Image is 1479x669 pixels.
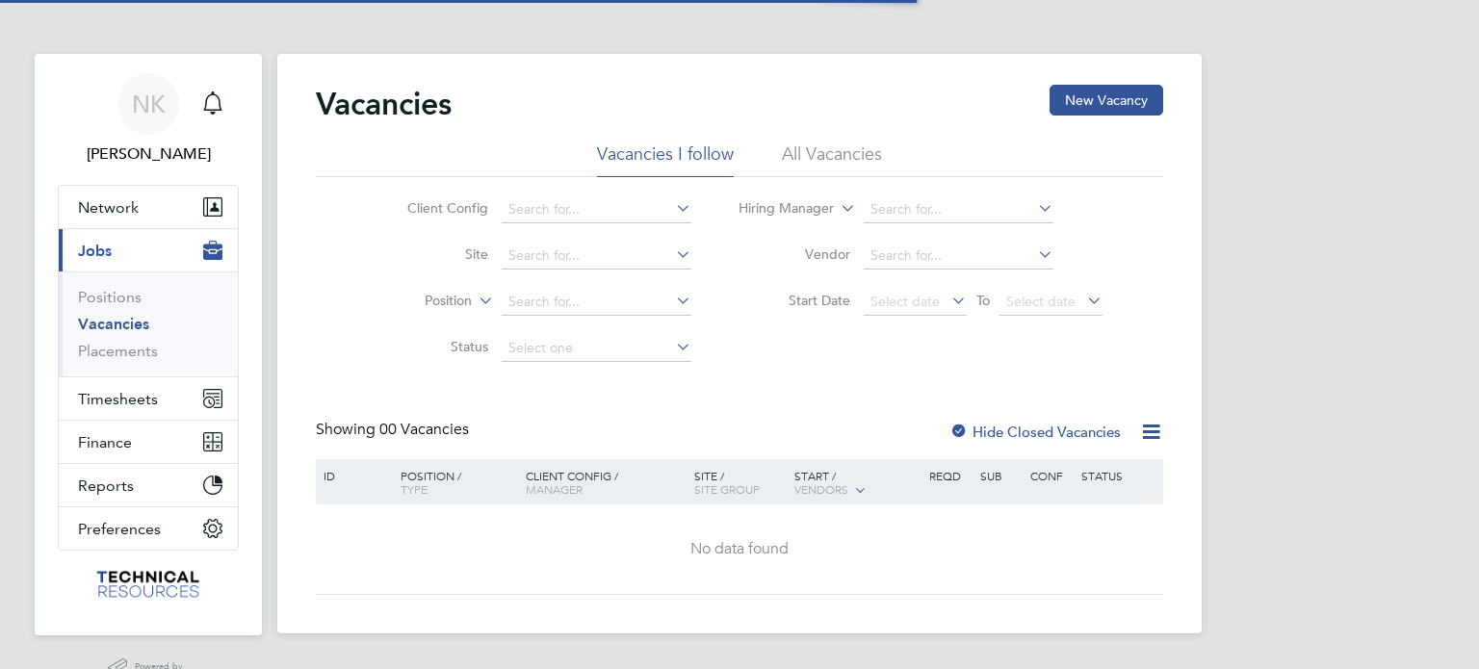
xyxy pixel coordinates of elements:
nav: Main navigation [35,54,262,635]
span: Vendors [794,481,848,497]
label: Position [361,292,472,311]
div: Start / [790,459,924,507]
a: NK[PERSON_NAME] [58,73,239,166]
div: Showing [316,420,473,440]
label: Hiring Manager [723,199,834,219]
div: Conf [1025,459,1076,492]
span: Jobs [78,242,112,260]
span: Nicola Kelly [58,142,239,166]
li: All Vacancies [782,142,882,177]
a: Go to home page [58,570,239,601]
span: Network [78,198,139,217]
label: Start Date [739,292,850,309]
li: Vacancies I follow [597,142,734,177]
img: technicalresources-logo-retina.png [94,570,203,601]
div: Sub [975,459,1025,492]
div: Position / [386,459,521,505]
span: Site Group [694,481,760,497]
input: Search for... [502,289,691,316]
button: Jobs [59,229,238,271]
div: Reqd [924,459,974,492]
a: Placements [78,342,158,360]
label: Site [377,245,488,263]
input: Search for... [864,196,1053,223]
span: 00 Vacancies [379,420,469,439]
input: Select one [502,335,691,362]
button: Network [59,186,238,228]
span: Finance [78,433,132,451]
button: Preferences [59,507,238,550]
div: Client Config / [521,459,689,505]
span: Reports [78,476,134,495]
div: Site / [689,459,791,505]
span: Manager [526,481,583,497]
span: Select date [1006,293,1076,310]
label: Vendor [739,245,850,263]
div: Status [1077,459,1160,492]
div: No data found [319,539,1160,559]
input: Search for... [502,243,691,270]
div: ID [319,459,386,492]
button: New Vacancy [1050,85,1163,116]
span: Type [401,481,428,497]
a: Positions [78,288,142,306]
label: Status [377,338,488,355]
button: Finance [59,421,238,463]
label: Hide Closed Vacancies [949,423,1121,441]
span: Timesheets [78,390,158,408]
input: Search for... [864,243,1053,270]
span: Select date [870,293,940,310]
h2: Vacancies [316,85,452,123]
label: Client Config [377,199,488,217]
input: Search for... [502,196,691,223]
button: Timesheets [59,377,238,420]
span: NK [132,91,166,116]
a: Vacancies [78,315,149,333]
div: Jobs [59,271,238,376]
span: To [971,288,996,313]
button: Reports [59,464,238,506]
span: Preferences [78,520,161,538]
